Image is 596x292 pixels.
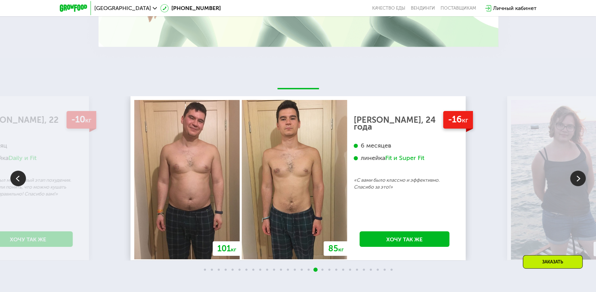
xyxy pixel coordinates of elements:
div: поставщикам [441,6,476,11]
div: -10 [66,111,96,129]
a: Вендинги [411,6,435,11]
div: Daily и Fit [9,154,37,162]
div: Fit и Super Fit [385,154,424,162]
div: -16 [443,111,473,129]
span: кг [85,116,91,124]
span: кг [231,246,236,253]
div: Заказать [523,255,583,269]
a: [PHONE_NUMBER] [160,4,221,12]
span: кг [338,246,344,253]
div: 85 [324,241,348,256]
div: 6 месяцев [354,142,455,150]
div: [PERSON_NAME], 24 года [354,117,455,130]
span: [GEOGRAPHIC_DATA] [94,6,151,11]
div: Личный кабинет [493,4,537,12]
p: «С вами было классно и эффективно. Спасибо за это!» [354,177,455,191]
a: Хочу так же [360,231,450,247]
img: Slide right [570,171,586,186]
div: 101 [213,241,241,256]
a: Качество еды [372,6,405,11]
span: кг [462,116,468,124]
div: линейка [354,154,455,162]
img: Slide left [10,171,26,186]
